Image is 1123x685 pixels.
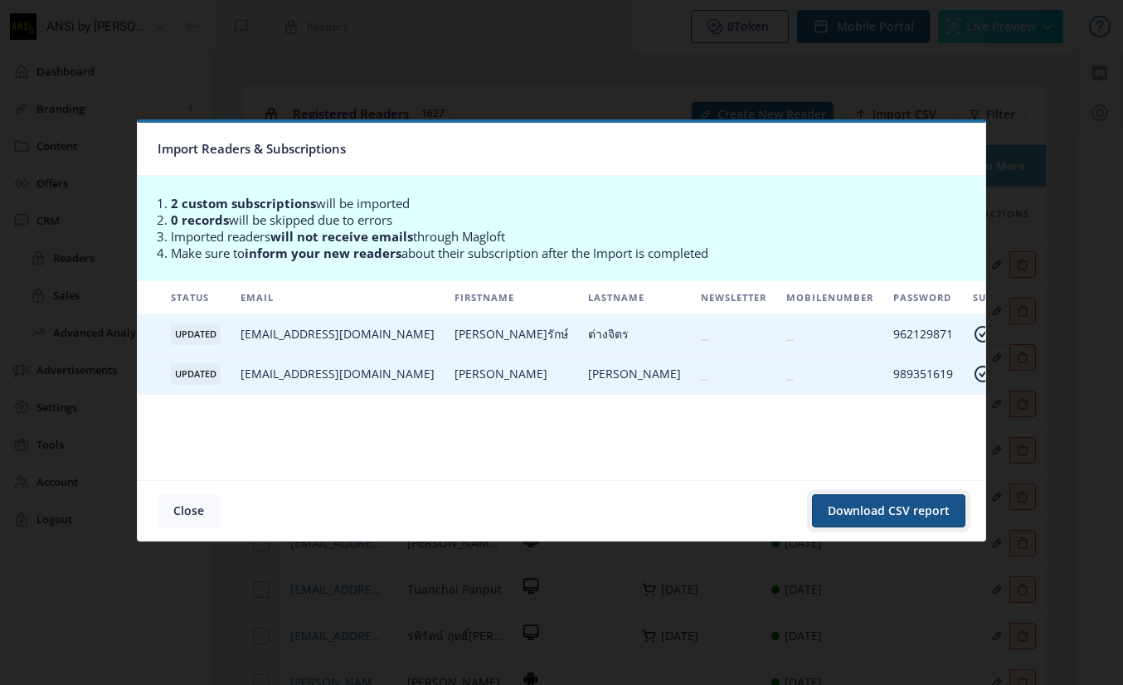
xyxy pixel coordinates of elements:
span: [PERSON_NAME]รักษ์ [455,326,568,342]
th: email [231,281,445,315]
span: [PERSON_NAME] [588,366,681,381]
span: ต่างจิตร [588,326,629,342]
li: Make sure to about their subscription after the Import is completed [171,245,977,261]
li: Imported readers through Magloft [171,228,977,245]
th: firstname [445,281,578,315]
b: inform your new readers [245,245,401,261]
button: Close [158,494,220,527]
li: will be skipped due to errors [171,211,977,228]
th: lastname [578,281,691,315]
span: ⎯ [786,326,793,342]
span: UPDATED [171,323,221,345]
th: newsletter [691,281,776,315]
th: password [883,281,963,315]
span: [EMAIL_ADDRESS][DOMAIN_NAME] [241,326,435,342]
span: 989351619 [893,366,953,381]
th: Status [161,281,231,315]
li: will be imported [171,195,977,211]
th: subscription [963,281,1060,315]
b: will not receive emails [270,228,413,245]
nb-card-header: Import Readers & Subscriptions [138,123,985,176]
b: 0 records [171,211,229,228]
span: ⎯ [701,366,707,381]
span: [EMAIL_ADDRESS][DOMAIN_NAME] [241,366,435,381]
span: UPDATED [171,363,221,385]
span: [PERSON_NAME] [455,366,547,381]
b: 2 custom subscriptions [171,195,316,211]
span: ⎯ [701,326,707,342]
button: Download CSV report [812,494,965,527]
th: mobileNumber [776,281,883,315]
span: ⎯ [786,366,793,381]
span: 962129871 [893,326,953,342]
